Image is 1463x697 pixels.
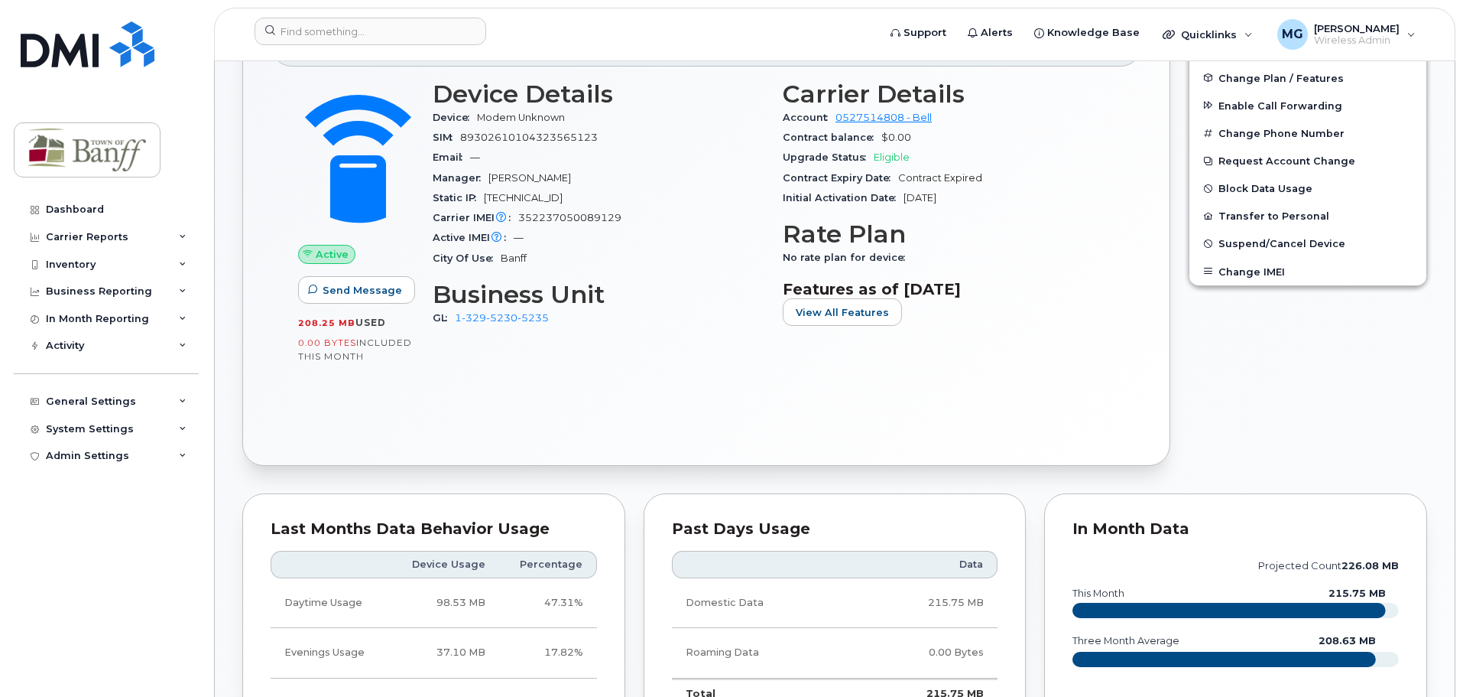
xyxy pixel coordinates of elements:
button: Change Plan / Features [1189,64,1426,92]
span: — [514,232,524,243]
span: [PERSON_NAME] [1314,22,1400,34]
button: View All Features [783,298,902,326]
span: included this month [298,337,412,362]
a: Support [880,18,957,48]
div: Past Days Usage [672,522,998,537]
span: Upgrade Status [783,151,874,163]
span: Alerts [981,25,1013,41]
span: 0.00 Bytes [298,337,356,348]
a: 1-329-5230-5235 [455,312,549,324]
text: 215.75 MB [1328,588,1386,599]
th: Data [852,551,997,578]
td: 37.10 MB [391,628,499,678]
span: Active IMEI [433,232,514,243]
span: Static IP [433,192,484,204]
button: Change Phone Number [1189,119,1426,147]
td: Evenings Usage [271,628,391,678]
span: $0.00 [881,132,911,143]
span: [DATE] [903,192,936,204]
text: projected count [1258,560,1399,572]
span: Banff [501,252,527,264]
button: Change IMEI [1189,258,1426,285]
h3: Features as of [DATE] [783,280,1114,298]
th: Percentage [499,551,597,578]
a: Alerts [957,18,1023,48]
span: Support [903,25,946,41]
button: Enable Call Forwarding [1189,92,1426,119]
div: Melanie Gourdes [1267,19,1426,50]
h3: Rate Plan [783,220,1114,248]
a: 0527514808 - Bell [835,112,932,123]
span: Contract balance [783,132,881,143]
div: In Month Data [1072,522,1399,537]
span: Initial Activation Date [783,192,903,204]
tr: Weekdays from 6:00pm to 8:00am [271,628,597,678]
td: 0.00 Bytes [852,628,997,678]
span: Send Message [323,283,402,298]
span: used [355,317,386,328]
span: Active [316,247,349,262]
span: — [470,151,480,163]
td: 47.31% [499,578,597,628]
span: Enable Call Forwarding [1218,99,1342,111]
span: [TECHNICAL_ID] [484,192,563,204]
span: Suspend/Cancel Device [1218,238,1345,249]
span: Email [433,151,470,163]
div: Quicklinks [1152,19,1263,50]
span: 352237050089129 [518,212,621,223]
span: Quicklinks [1181,28,1237,41]
span: View All Features [796,305,889,320]
td: 17.82% [499,628,597,678]
h3: Business Unit [433,281,764,308]
span: Account [783,112,835,123]
span: City Of Use [433,252,501,264]
tspan: 226.08 MB [1341,560,1399,572]
input: Find something... [255,18,486,45]
h3: Carrier Details [783,80,1114,108]
span: Device [433,112,477,123]
h3: Device Details [433,80,764,108]
text: 208.63 MB [1319,635,1376,647]
span: MG [1282,25,1303,44]
span: Eligible [874,151,910,163]
span: Contract Expiry Date [783,172,898,184]
span: Modem Unknown [477,112,565,123]
a: Knowledge Base [1023,18,1150,48]
button: Block Data Usage [1189,174,1426,202]
span: No rate plan for device [783,252,913,263]
span: Manager [433,172,488,184]
button: Send Message [298,276,415,304]
th: Device Usage [391,551,499,578]
text: this month [1072,588,1124,599]
td: Daytime Usage [271,578,391,628]
div: Last Months Data Behavior Usage [271,522,597,537]
button: Transfer to Personal [1189,202,1426,230]
td: 215.75 MB [852,578,997,628]
td: Roaming Data [672,628,852,678]
span: 89302610104323565123 [460,132,598,143]
td: 98.53 MB [391,578,499,628]
span: Wireless Admin [1314,34,1400,47]
text: three month average [1072,635,1179,647]
td: Domestic Data [672,578,852,628]
span: Knowledge Base [1047,25,1140,41]
span: Carrier IMEI [433,212,518,223]
span: SIM [433,132,460,143]
span: 208.25 MB [298,318,355,328]
button: Request Account Change [1189,147,1426,174]
span: Contract Expired [898,172,982,184]
span: Change Plan / Features [1218,72,1344,83]
button: Suspend/Cancel Device [1189,230,1426,257]
span: GL [433,312,455,324]
span: [PERSON_NAME] [488,172,571,184]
